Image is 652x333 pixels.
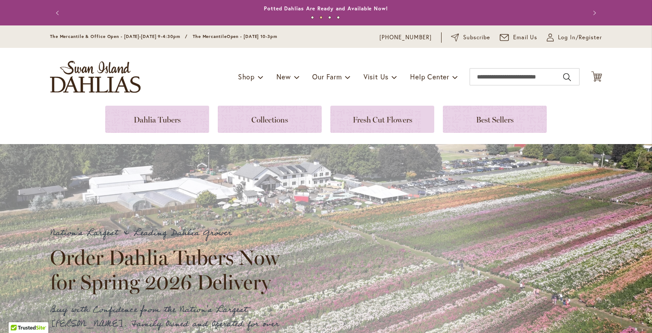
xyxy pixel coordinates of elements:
[500,33,538,42] a: Email Us
[238,72,255,81] span: Shop
[513,33,538,42] span: Email Us
[558,33,602,42] span: Log In/Register
[463,33,490,42] span: Subscribe
[50,4,67,22] button: Previous
[451,33,490,42] a: Subscribe
[50,226,287,240] p: Nation's Largest & Leading Dahlia Grower
[264,5,388,12] a: Potted Dahlias Are Ready and Available Now!
[547,33,602,42] a: Log In/Register
[364,72,389,81] span: Visit Us
[50,245,287,294] h2: Order Dahlia Tubers Now for Spring 2026 Delivery
[312,72,342,81] span: Our Farm
[328,16,331,19] button: 3 of 4
[50,61,141,93] a: store logo
[320,16,323,19] button: 2 of 4
[276,72,291,81] span: New
[311,16,314,19] button: 1 of 4
[585,4,602,22] button: Next
[227,34,277,39] span: Open - [DATE] 10-3pm
[379,33,432,42] a: [PHONE_NUMBER]
[50,34,227,39] span: The Mercantile & Office Open - [DATE]-[DATE] 9-4:30pm / The Mercantile
[410,72,449,81] span: Help Center
[337,16,340,19] button: 4 of 4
